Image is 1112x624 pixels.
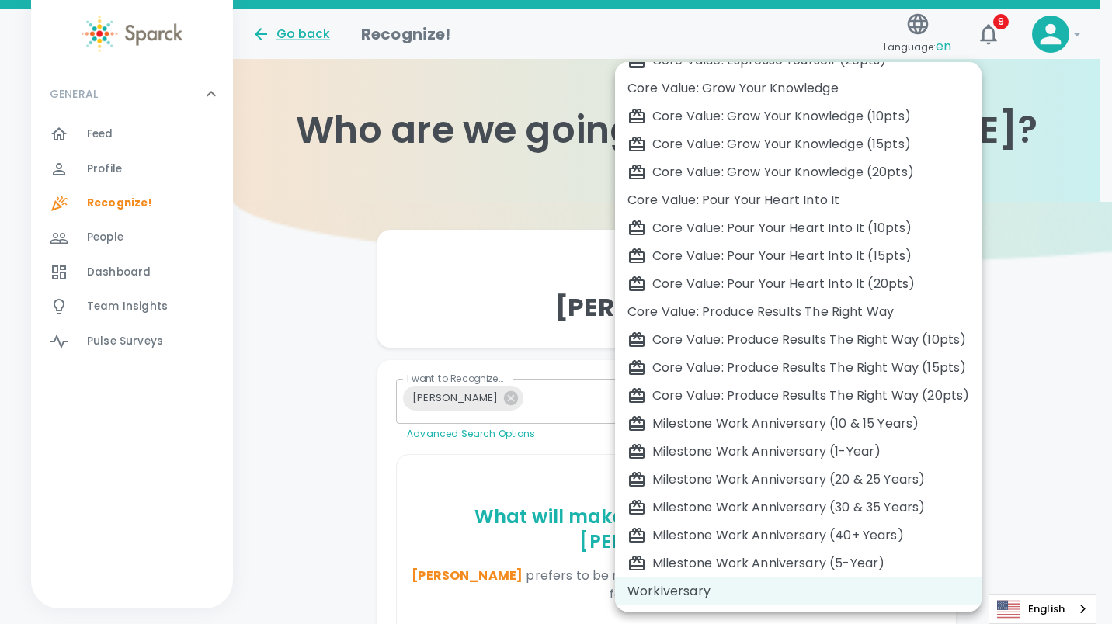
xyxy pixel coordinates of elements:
[627,359,969,377] div: Core Value: Produce Results The Right Way (15pts)
[627,582,969,601] div: Workiversary
[627,219,969,237] div: Core Value: Pour Your Heart Into It (10pts)
[989,594,1096,624] div: Language
[627,470,969,489] div: Milestone Work Anniversary (20 & 25 Years)
[627,554,969,573] div: Milestone Work Anniversary (5-Year)
[627,247,969,265] div: Core Value: Pour Your Heart Into It (15pts)
[627,191,969,210] div: Core Value: Pour Your Heart Into It
[989,594,1096,624] aside: Language selected: English
[627,275,969,293] div: Core Value: Pour Your Heart Into It (20pts)
[627,526,969,545] div: Milestone Work Anniversary (40+ Years)
[627,135,969,154] div: Core Value: Grow Your Knowledge (15pts)
[989,595,1096,623] a: English
[627,387,969,405] div: Core Value: Produce Results The Right Way (20pts)
[627,498,969,517] div: Milestone Work Anniversary (30 & 35 Years)
[627,331,969,349] div: Core Value: Produce Results The Right Way (10pts)
[627,107,969,126] div: Core Value: Grow Your Knowledge (10pts)
[627,163,969,182] div: Core Value: Grow Your Knowledge (20pts)
[627,442,969,461] div: Milestone Work Anniversary (1-Year)
[627,79,969,98] div: Core Value: Grow Your Knowledge
[627,414,969,433] div: Milestone Work Anniversary (10 & 15 Years)
[627,303,969,321] div: Core Value: Produce Results The Right Way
